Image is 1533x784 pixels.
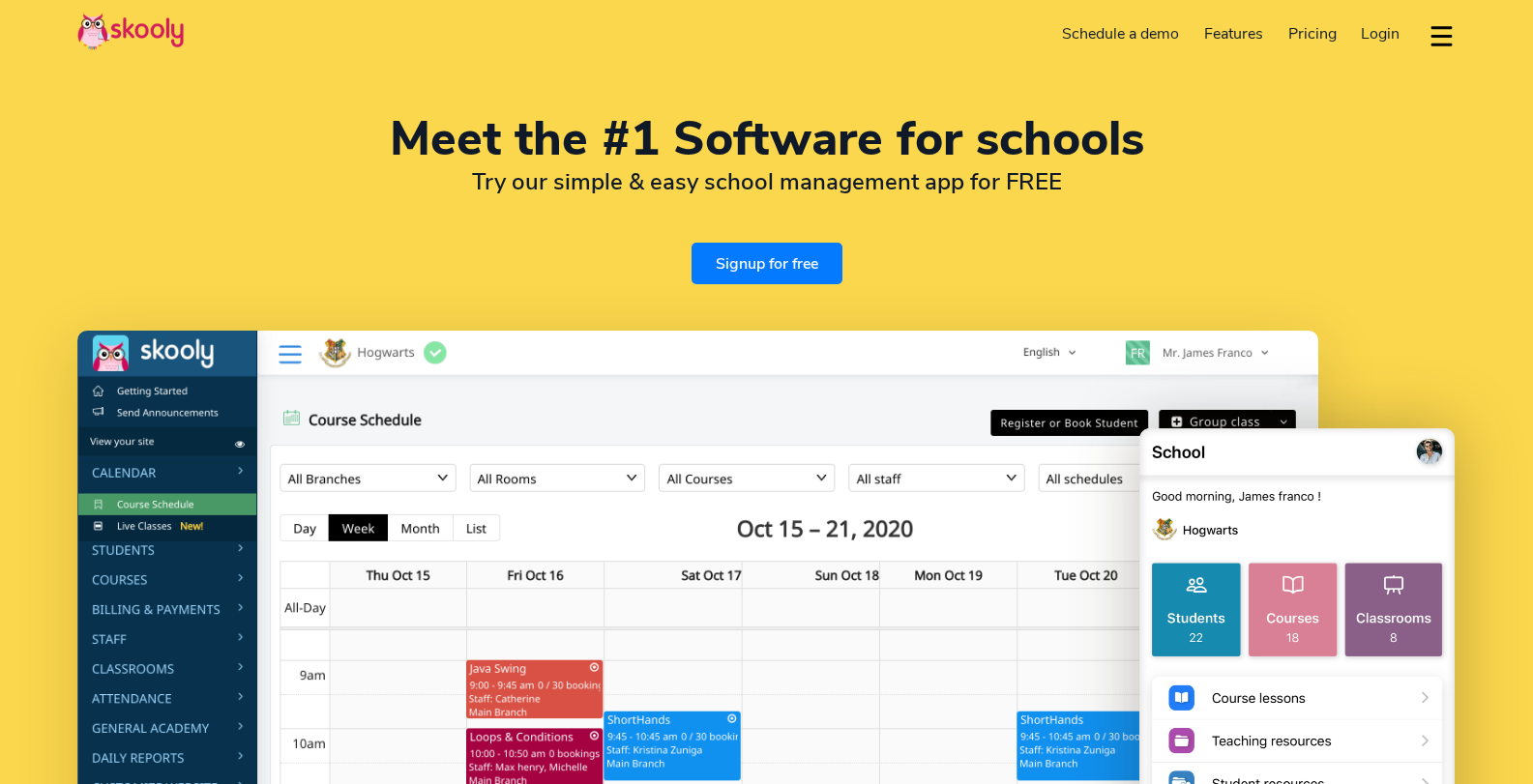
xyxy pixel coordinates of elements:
a: Pricing [1276,18,1349,49]
a: Schedule a demo [1050,18,1193,49]
h2: Try our simple & easy school management app for FREE [77,167,1456,196]
button: dropdown menu [1428,14,1456,58]
span: Login [1361,23,1400,44]
span: Pricing [1288,23,1337,44]
h1: Meet the #1 Software for schools [77,116,1456,162]
a: Signup for free [692,243,842,284]
a: Login [1348,18,1412,49]
img: Skooly [77,13,184,50]
a: Features [1192,18,1276,49]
